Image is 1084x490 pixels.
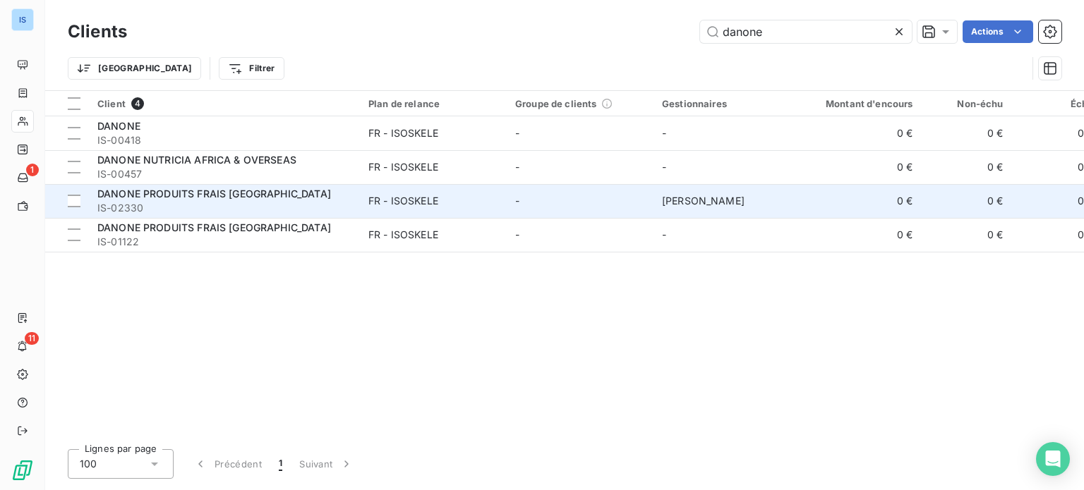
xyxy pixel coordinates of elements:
[515,127,519,139] span: -
[368,126,438,140] div: FR - ISOSKELE
[515,98,597,109] span: Groupe de clients
[97,133,351,147] span: IS-00418
[700,20,912,43] input: Rechercher
[26,164,39,176] span: 1
[963,20,1033,43] button: Actions
[800,116,922,150] td: 0 €
[11,8,34,31] div: IS
[97,167,351,181] span: IS-00457
[662,195,745,207] span: [PERSON_NAME]
[662,228,666,240] span: -
[922,116,1012,150] td: 0 €
[97,154,296,166] span: DANONE NUTRICIA AFRICA & OVERSEAS
[68,57,201,80] button: [GEOGRAPHIC_DATA]
[97,98,126,109] span: Client
[809,98,913,109] div: Montant d'encours
[68,19,127,44] h3: Clients
[270,449,291,479] button: 1
[800,184,922,218] td: 0 €
[97,235,351,249] span: IS-01122
[800,218,922,252] td: 0 €
[368,160,438,174] div: FR - ISOSKELE
[291,449,362,479] button: Suivant
[515,161,519,173] span: -
[662,127,666,139] span: -
[279,457,282,471] span: 1
[368,98,498,109] div: Plan de relance
[25,332,39,345] span: 11
[922,218,1012,252] td: 0 €
[97,120,140,132] span: DANONE
[80,457,97,471] span: 100
[515,228,519,240] span: -
[930,98,1004,109] div: Non-échu
[131,97,144,110] span: 4
[368,194,438,208] div: FR - ISOSKELE
[1036,442,1070,476] div: Open Intercom Messenger
[97,201,351,215] span: IS-02330
[11,459,34,482] img: Logo LeanPay
[662,161,666,173] span: -
[515,195,519,207] span: -
[368,228,438,242] div: FR - ISOSKELE
[185,449,270,479] button: Précédent
[800,150,922,184] td: 0 €
[219,57,284,80] button: Filtrer
[922,150,1012,184] td: 0 €
[97,188,331,200] span: DANONE PRODUITS FRAIS [GEOGRAPHIC_DATA]
[662,98,792,109] div: Gestionnaires
[922,184,1012,218] td: 0 €
[97,221,331,233] span: DANONE PRODUITS FRAIS [GEOGRAPHIC_DATA]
